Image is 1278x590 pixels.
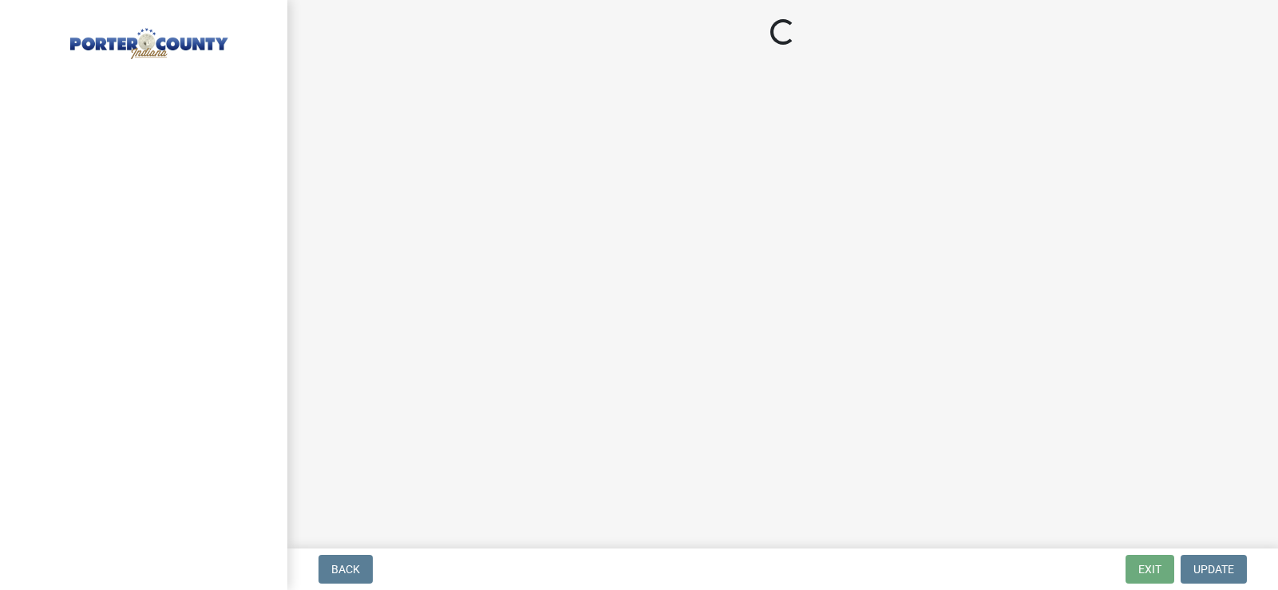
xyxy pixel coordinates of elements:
button: Exit [1126,555,1174,584]
span: Update [1193,563,1234,576]
button: Back [319,555,373,584]
button: Update [1181,555,1247,584]
img: Porter County, Indiana [32,17,262,61]
span: Back [331,563,360,576]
